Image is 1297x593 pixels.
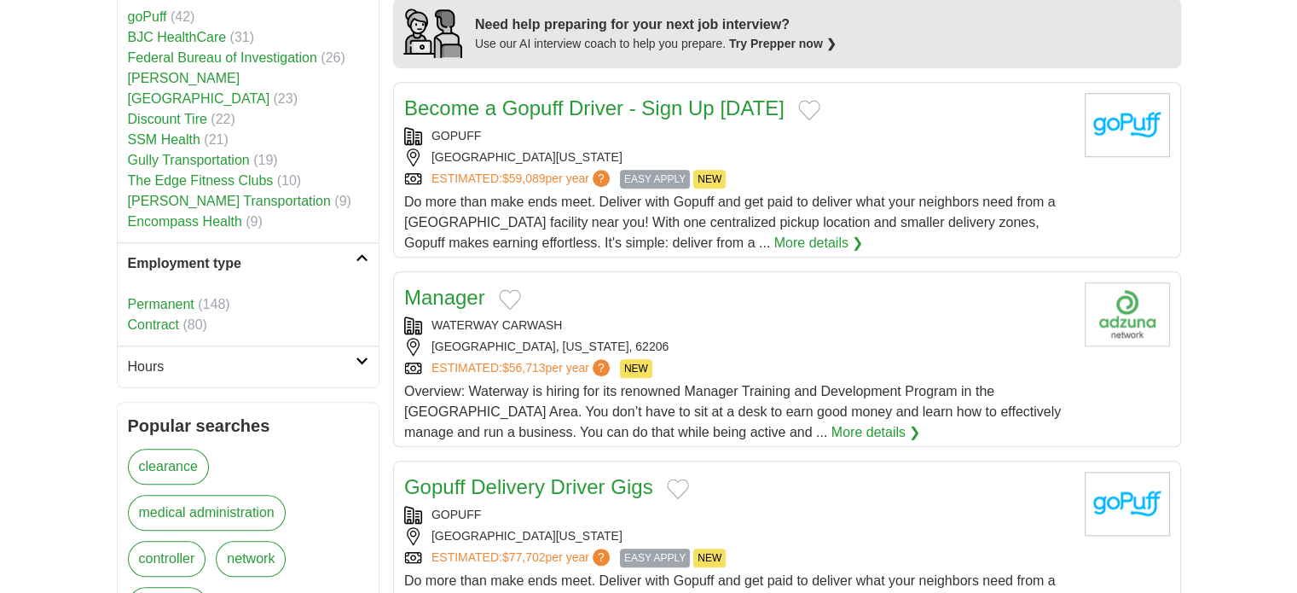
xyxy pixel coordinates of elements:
[128,413,368,439] h2: Popular searches
[620,170,690,189] span: EASY APPLY
[693,170,726,189] span: NEW
[128,495,286,531] a: medical administration
[404,527,1071,545] div: [GEOGRAPHIC_DATA][US_STATE]
[431,170,613,189] a: ESTIMATED:$59,089per year?
[404,384,1061,439] span: Overview: Waterway is hiring for its renowned Manager Training and Development Program in the [GE...
[404,286,485,309] a: Manager
[253,153,277,167] span: (19)
[502,550,546,564] span: $77,702
[475,15,837,35] div: Need help preparing for your next job interview?
[499,289,521,310] button: Add to favorite jobs
[502,361,546,375] span: $56,713
[128,449,209,485] a: clearance
[667,479,689,499] button: Add to favorite jobs
[321,50,345,65] span: (26)
[831,422,921,443] a: More details ❯
[334,194,351,208] span: (9)
[502,172,546,185] span: $59,089
[593,359,610,376] span: ?
[404,475,653,498] a: Gopuff Delivery Driver Gigs
[431,359,613,378] a: ESTIMATED:$56,713per year?
[128,30,227,44] a: BJC HealthCare
[1085,93,1170,157] img: goPuff logo
[182,317,206,332] span: (80)
[198,297,229,311] span: (148)
[593,549,610,566] span: ?
[593,170,610,187] span: ?
[118,346,379,387] a: Hours
[431,129,481,142] a: GOPUFF
[274,91,298,106] span: (23)
[475,35,837,53] div: Use our AI interview coach to help you prepare.
[204,132,228,147] span: (21)
[128,112,207,126] a: Discount Tire
[404,96,785,119] a: Become a Gopuff Driver - Sign Up [DATE]
[128,317,179,332] a: Contract
[404,148,1071,166] div: [GEOGRAPHIC_DATA][US_STATE]
[171,9,194,24] span: (42)
[798,100,820,120] button: Add to favorite jobs
[1085,472,1170,536] img: goPuff logo
[729,37,837,50] a: Try Prepper now ❯
[216,541,286,577] a: network
[404,195,1056,250] span: Do more than make ends meet. Deliver with Gopuff and get paid to deliver what your neighbors need...
[620,549,690,567] span: EASY APPLY
[128,297,194,311] a: Permanent
[128,71,270,106] a: [PERSON_NAME][GEOGRAPHIC_DATA]
[404,338,1071,356] div: [GEOGRAPHIC_DATA], [US_STATE], 62206
[128,50,317,65] a: Federal Bureau of Investigation
[277,173,301,188] span: (10)
[128,194,331,208] a: [PERSON_NAME] Transportation
[620,359,652,378] span: NEW
[246,214,263,229] span: (9)
[128,541,206,577] a: controller
[128,214,242,229] a: Encompass Health
[431,549,613,567] a: ESTIMATED:$77,702per year?
[128,357,356,377] h2: Hours
[211,112,235,126] span: (22)
[128,173,274,188] a: The Edge Fitness Clubs
[128,132,200,147] a: SSM Health
[128,153,250,167] a: Gully Transportation
[404,317,1071,334] div: WATERWAY CARWASH
[230,30,254,44] span: (31)
[128,9,167,24] a: goPuff
[431,508,481,521] a: GOPUFF
[1085,282,1170,346] img: Company logo
[774,233,864,253] a: More details ❯
[693,549,726,567] span: NEW
[118,242,379,284] a: Employment type
[128,253,356,274] h2: Employment type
